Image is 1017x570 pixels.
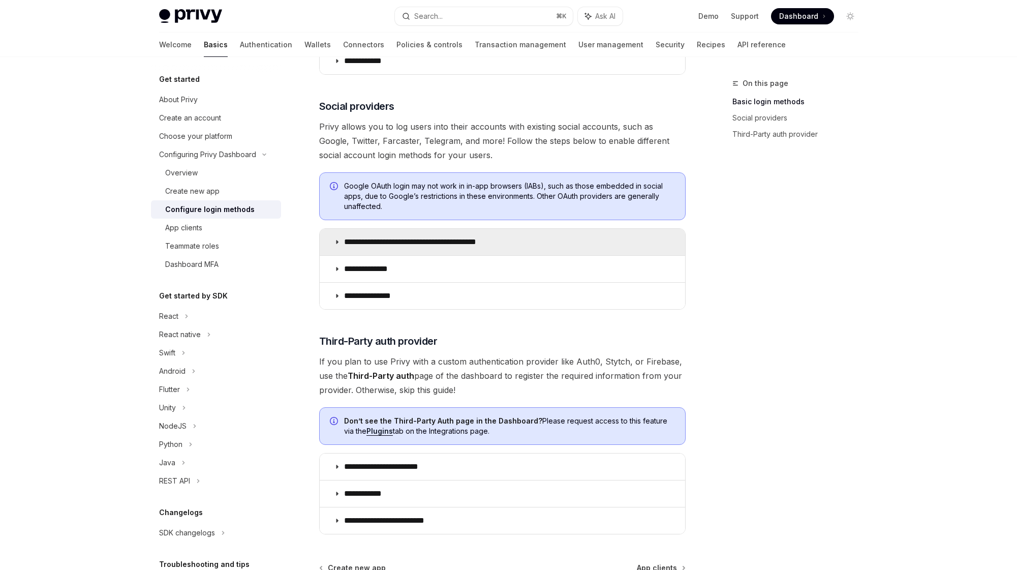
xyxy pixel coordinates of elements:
[151,91,281,109] a: About Privy
[698,11,719,21] a: Demo
[159,73,200,85] h5: Get started
[731,11,759,21] a: Support
[151,164,281,182] a: Overview
[151,182,281,200] a: Create new app
[159,33,192,57] a: Welcome
[165,203,255,216] div: Configure login methods
[165,258,219,271] div: Dashboard MFA
[556,12,567,20] span: ⌘ K
[159,506,203,519] h5: Changelogs
[159,438,182,451] div: Python
[304,33,331,57] a: Wallets
[344,181,675,212] span: Google OAuth login may not work in in-app browsers (IABs), such as those embedded in social apps,...
[151,219,281,237] a: App clients
[396,33,463,57] a: Policies & controls
[151,127,281,145] a: Choose your platform
[732,126,867,142] a: Third-Party auth provider
[159,457,175,469] div: Java
[842,8,858,24] button: Toggle dark mode
[475,33,566,57] a: Transaction management
[165,185,220,197] div: Create new app
[159,420,187,432] div: NodeJS
[732,94,867,110] a: Basic login methods
[159,347,175,359] div: Swift
[578,33,643,57] a: User management
[697,33,725,57] a: Recipes
[151,237,281,255] a: Teammate roles
[732,110,867,126] a: Social providers
[159,310,178,322] div: React
[151,200,281,219] a: Configure login methods
[656,33,685,57] a: Security
[779,11,818,21] span: Dashboard
[159,475,190,487] div: REST API
[159,290,228,302] h5: Get started by SDK
[344,416,542,425] strong: Don’t see the Third-Party Auth page in the Dashboard?
[165,167,198,179] div: Overview
[319,119,686,162] span: Privy allows you to log users into their accounts with existing social accounts, such as Google, ...
[319,99,394,113] span: Social providers
[159,148,256,161] div: Configuring Privy Dashboard
[159,527,215,539] div: SDK changelogs
[159,383,180,396] div: Flutter
[151,109,281,127] a: Create an account
[151,255,281,274] a: Dashboard MFA
[344,416,675,436] span: Please request access to this feature via the tab on the Integrations page.
[395,7,573,25] button: Search...⌘K
[159,9,222,23] img: light logo
[159,130,232,142] div: Choose your platform
[343,33,384,57] a: Connectors
[348,371,414,381] strong: Third-Party auth
[414,10,443,22] div: Search...
[595,11,615,21] span: Ask AI
[319,334,438,348] span: Third-Party auth provider
[159,328,201,341] div: React native
[330,182,340,192] svg: Info
[578,7,623,25] button: Ask AI
[240,33,292,57] a: Authentication
[366,427,393,436] a: Plugins
[319,354,686,397] span: If you plan to use Privy with a custom authentication provider like Auth0, Stytch, or Firebase, u...
[737,33,786,57] a: API reference
[159,365,186,377] div: Android
[204,33,228,57] a: Basics
[771,8,834,24] a: Dashboard
[165,222,202,234] div: App clients
[159,94,198,106] div: About Privy
[165,240,219,252] div: Teammate roles
[743,77,788,89] span: On this page
[159,112,221,124] div: Create an account
[330,417,340,427] svg: Info
[159,402,176,414] div: Unity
